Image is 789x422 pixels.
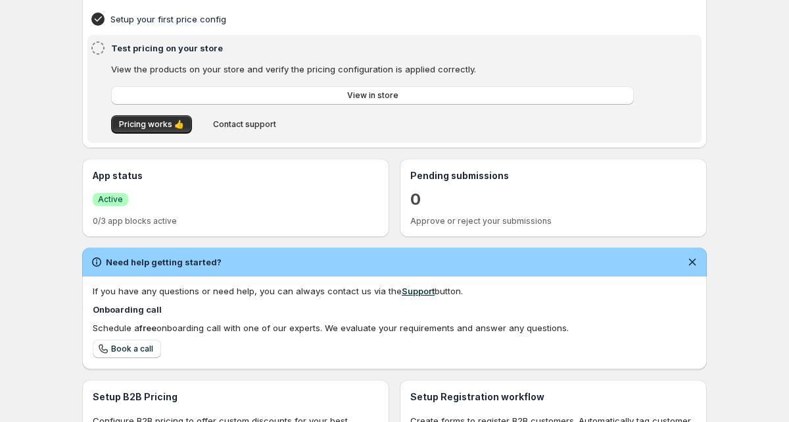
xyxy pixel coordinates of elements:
h4: Test pricing on your store [111,41,638,55]
h4: Setup your first price config [110,13,638,26]
span: Active [98,194,123,205]
button: Pricing works 👍 [111,115,192,134]
a: Book a call [93,340,161,358]
h3: Setup B2B Pricing [93,390,379,404]
p: Approve or reject your submissions [410,216,696,226]
b: free [139,323,156,333]
h3: App status [93,169,379,182]
a: SuccessActive [93,192,128,206]
div: If you have any questions or need help, you can always contact us via the button. [93,284,696,298]
button: Contact support [205,115,284,134]
h4: Onboarding call [93,303,696,316]
h3: Setup Registration workflow [410,390,696,404]
p: 0/3 app blocks active [93,216,379,226]
h2: Need help getting started? [106,255,222,269]
h3: Pending submissions [410,169,696,182]
span: Contact support [213,119,276,130]
p: View the products on your store and verify the pricing configuration is applied correctly. [111,63,634,76]
a: View in store [111,86,634,105]
span: Book a call [111,344,153,354]
span: View in store [347,90,398,101]
a: 0 [410,189,421,210]
button: Dismiss notification [683,253,702,271]
div: Schedule a onboarding call with one of our experts. We evaluate your requirements and answer any ... [93,321,696,334]
a: Support [402,286,435,296]
span: Pricing works 👍 [119,119,184,130]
